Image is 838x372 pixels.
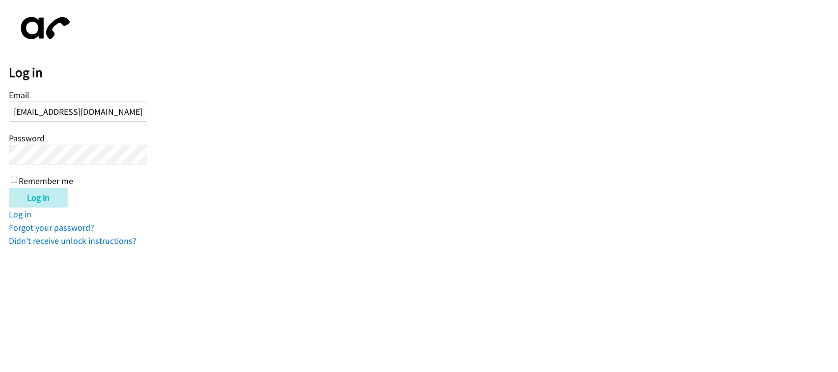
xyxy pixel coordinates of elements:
label: Remember me [19,176,73,187]
a: Didn't receive unlock instructions? [9,235,136,246]
a: Forgot your password? [9,222,94,233]
h2: Log in [9,64,838,81]
a: Log in [9,209,31,220]
label: Password [9,133,45,144]
label: Email [9,89,29,101]
img: aphone-8a226864a2ddd6a5e75d1ebefc011f4aa8f32683c2d82f3fb0802fe031f96514.svg [9,9,78,48]
input: Log in [9,188,68,208]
